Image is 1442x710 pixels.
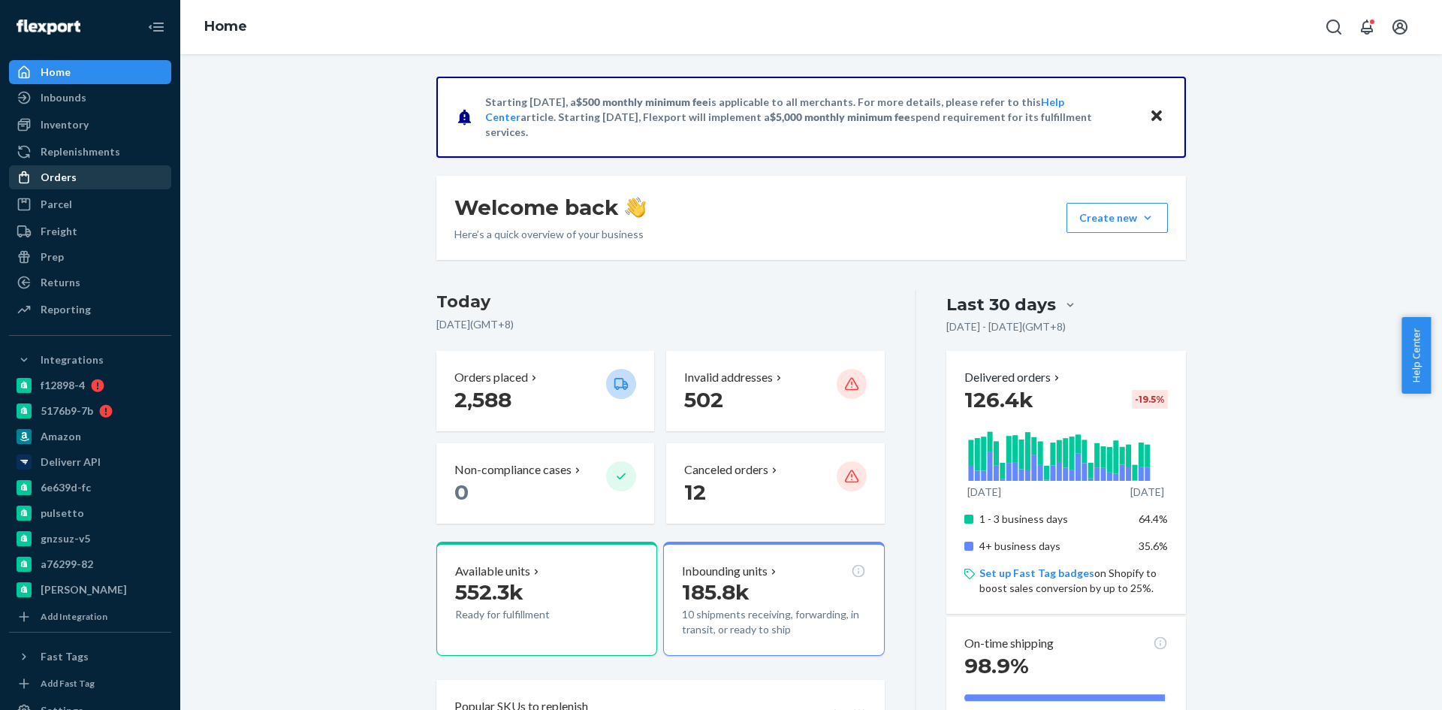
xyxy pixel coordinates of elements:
[967,485,1001,500] p: [DATE]
[41,275,80,290] div: Returns
[41,649,89,664] div: Fast Tags
[964,387,1033,412] span: 126.4k
[436,542,657,656] button: Available units552.3kReady for fulfillment
[770,110,910,123] span: $5,000 monthly minimum fee
[1139,539,1168,552] span: 35.6%
[41,378,85,393] div: f12898-4
[9,373,171,397] a: f12898-4
[455,563,530,580] p: Available units
[666,351,884,431] button: Invalid addresses 502
[41,170,77,185] div: Orders
[141,12,171,42] button: Close Navigation
[9,527,171,551] a: gnzsuz-v5
[1066,203,1168,233] button: Create new
[9,501,171,525] a: pulsetto
[666,443,884,524] button: Canceled orders 12
[41,429,81,444] div: Amazon
[964,653,1029,678] span: 98.9%
[684,479,706,505] span: 12
[684,369,773,386] p: Invalid addresses
[41,557,93,572] div: a76299-82
[41,677,95,690] div: Add Fast Tag
[41,403,93,418] div: 5176b9-7b
[9,675,171,693] a: Add Fast Tag
[684,387,723,412] span: 502
[41,610,107,623] div: Add Integration
[41,249,64,264] div: Prep
[9,192,171,216] a: Parcel
[41,224,77,239] div: Freight
[436,443,654,524] button: Non-compliance cases 0
[41,531,90,546] div: gnzsuz-v5
[964,635,1054,652] p: On-time shipping
[964,369,1063,386] button: Delivered orders
[682,607,865,637] p: 10 shipments receiving, forwarding, in transit, or ready to ship
[454,479,469,505] span: 0
[625,197,646,218] img: hand-wave emoji
[436,317,885,332] p: [DATE] ( GMT+8 )
[9,165,171,189] a: Orders
[41,506,84,521] div: pulsetto
[684,461,768,479] p: Canceled orders
[9,399,171,423] a: 5176b9-7b
[9,298,171,322] a: Reporting
[9,424,171,449] a: Amazon
[9,219,171,243] a: Freight
[1130,485,1164,500] p: [DATE]
[454,387,511,412] span: 2,588
[17,20,80,35] img: Flexport logo
[979,512,1127,527] p: 1 - 3 business days
[576,95,708,108] span: $500 monthly minimum fee
[41,352,104,367] div: Integrations
[9,450,171,474] a: Deliverr API
[979,566,1168,596] p: on Shopify to boost sales conversion by up to 25%.
[455,607,594,622] p: Ready for fulfillment
[9,578,171,602] a: [PERSON_NAME]
[682,579,750,605] span: 185.8k
[9,113,171,137] a: Inventory
[41,65,71,80] div: Home
[1132,390,1168,409] div: -19.5 %
[41,480,91,495] div: 6e639d-fc
[41,197,72,212] div: Parcel
[682,563,768,580] p: Inbounding units
[9,645,171,669] button: Fast Tags
[41,582,127,597] div: [PERSON_NAME]
[454,461,572,479] p: Non-compliance cases
[1385,12,1415,42] button: Open account menu
[979,539,1127,554] p: 4+ business days
[41,455,101,470] div: Deliverr API
[436,351,654,431] button: Orders placed 2,588
[455,579,523,605] span: 552.3k
[1401,317,1431,394] button: Help Center
[1139,512,1168,525] span: 64.4%
[9,86,171,110] a: Inbounds
[454,194,646,221] h1: Welcome back
[946,293,1056,316] div: Last 30 days
[9,476,171,500] a: 6e639d-fc
[192,5,259,49] ol: breadcrumbs
[454,227,646,242] p: Here’s a quick overview of your business
[9,245,171,269] a: Prep
[9,552,171,576] a: a76299-82
[41,117,89,132] div: Inventory
[1147,106,1166,128] button: Close
[204,18,247,35] a: Home
[41,302,91,317] div: Reporting
[979,566,1094,579] a: Set up Fast Tag badges
[454,369,528,386] p: Orders placed
[1319,12,1349,42] button: Open Search Box
[41,90,86,105] div: Inbounds
[485,95,1135,140] p: Starting [DATE], a is applicable to all merchants. For more details, please refer to this article...
[41,144,120,159] div: Replenishments
[9,140,171,164] a: Replenishments
[663,542,884,656] button: Inbounding units185.8k10 shipments receiving, forwarding, in transit, or ready to ship
[946,319,1066,334] p: [DATE] - [DATE] ( GMT+8 )
[9,608,171,626] a: Add Integration
[1352,12,1382,42] button: Open notifications
[9,348,171,372] button: Integrations
[9,60,171,84] a: Home
[436,290,885,314] h3: Today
